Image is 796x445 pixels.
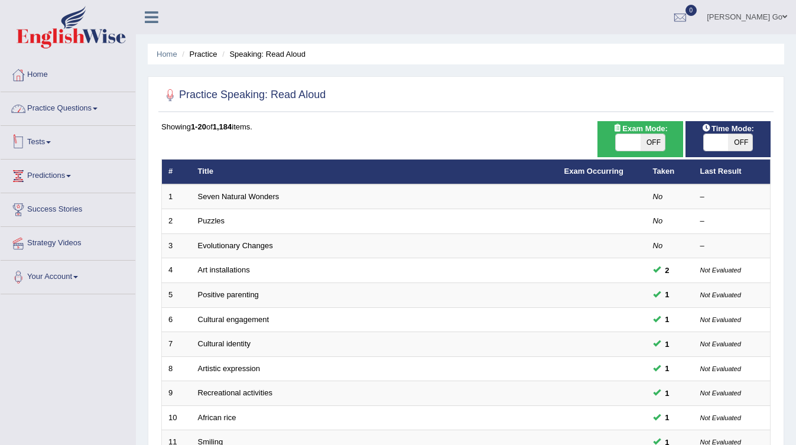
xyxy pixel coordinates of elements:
td: 4 [162,258,191,283]
a: Positive parenting [198,290,259,299]
a: Recreational activities [198,388,272,397]
span: You can still take this question [661,362,674,375]
span: You can still take this question [661,387,674,399]
li: Practice [179,48,217,60]
em: No [653,216,663,225]
span: 0 [685,5,697,16]
small: Not Evaluated [700,414,741,421]
span: You can still take this question [661,338,674,350]
a: Evolutionary Changes [198,241,273,250]
span: OFF [728,134,753,151]
th: # [162,160,191,184]
a: Tests [1,126,135,155]
th: Title [191,160,558,184]
td: 5 [162,283,191,308]
a: Strategy Videos [1,227,135,256]
th: Taken [646,160,694,184]
a: Success Stories [1,193,135,223]
a: Home [157,50,177,59]
a: Predictions [1,160,135,189]
span: OFF [641,134,665,151]
small: Not Evaluated [700,389,741,397]
span: You can still take this question [661,264,674,277]
small: Not Evaluated [700,316,741,323]
td: 3 [162,233,191,258]
td: 1 [162,184,191,209]
small: Not Evaluated [700,365,741,372]
b: 1-20 [191,122,206,131]
a: Exam Occurring [564,167,623,176]
span: Time Mode: [697,122,759,135]
td: 7 [162,332,191,357]
a: Artistic expression [198,364,260,373]
a: Home [1,59,135,88]
b: 1,184 [213,122,232,131]
small: Not Evaluated [700,291,741,298]
th: Last Result [694,160,771,184]
a: Puzzles [198,216,225,225]
div: Show exams occurring in exams [597,121,683,157]
em: No [653,241,663,250]
a: Practice Questions [1,92,135,122]
a: Cultural engagement [198,315,269,324]
div: Showing of items. [161,121,771,132]
div: – [700,241,764,252]
span: Exam Mode: [608,122,672,135]
td: 8 [162,356,191,381]
span: You can still take this question [661,313,674,326]
small: Not Evaluated [700,340,741,347]
a: Cultural identity [198,339,251,348]
td: 2 [162,209,191,234]
a: African rice [198,413,236,422]
a: Your Account [1,261,135,290]
span: You can still take this question [661,288,674,301]
td: 9 [162,381,191,406]
td: 6 [162,307,191,332]
h2: Practice Speaking: Read Aloud [161,86,326,104]
li: Speaking: Read Aloud [219,48,306,60]
span: You can still take this question [661,411,674,424]
div: – [700,191,764,203]
a: Art installations [198,265,250,274]
a: Seven Natural Wonders [198,192,280,201]
td: 10 [162,405,191,430]
em: No [653,192,663,201]
small: Not Evaluated [700,267,741,274]
div: – [700,216,764,227]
